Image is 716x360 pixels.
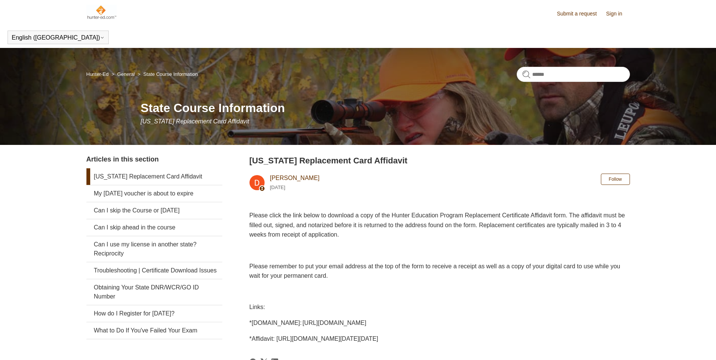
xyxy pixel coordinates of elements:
[136,71,198,77] li: State Course Information
[606,10,630,18] a: Sign in
[86,185,222,202] a: My [DATE] voucher is about to expire
[86,305,222,322] a: How do I Register for [DATE]?
[86,202,222,219] a: Can I skip the Course or [DATE]
[249,304,265,310] span: Links:
[86,279,222,305] a: Obtaining Your State DNR/WCR/GO ID Number
[86,322,222,339] a: What to Do If You've Failed Your Exam
[249,263,621,279] span: Please remember to put your email address at the top of the form to receive a receipt as well as ...
[249,320,366,326] span: *[DOMAIN_NAME]: [URL][DOMAIN_NAME]
[601,174,630,185] button: Follow Article
[86,219,222,236] a: Can I skip ahead in the course
[143,71,198,77] a: State Course Information
[249,335,378,342] span: *Affidavit: [URL][DOMAIN_NAME][DATE][DATE]
[141,99,630,117] h1: State Course Information
[270,175,320,181] a: [PERSON_NAME]
[86,71,110,77] li: Hunter-Ed
[667,335,711,354] div: Chat Support
[141,118,249,125] span: [US_STATE] Replacement Card Affidavit
[86,236,222,262] a: Can I use my license in another state? Reciprocity
[270,185,285,190] time: 02/12/2024, 18:11
[86,5,117,20] img: Hunter-Ed Help Center home page
[86,71,109,77] a: Hunter-Ed
[249,212,625,238] span: Please click the link below to download a copy of the Hunter Education Program Replacement Certif...
[557,10,604,18] a: Submit a request
[517,67,630,82] input: Search
[249,154,630,167] h2: Pennsylvania Replacement Card Affidavit
[86,262,222,279] a: Troubleshooting | Certificate Download Issues
[110,71,136,77] li: General
[86,168,222,185] a: [US_STATE] Replacement Card Affidavit
[86,155,159,163] span: Articles in this section
[117,71,135,77] a: General
[12,34,105,41] button: English ([GEOGRAPHIC_DATA])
